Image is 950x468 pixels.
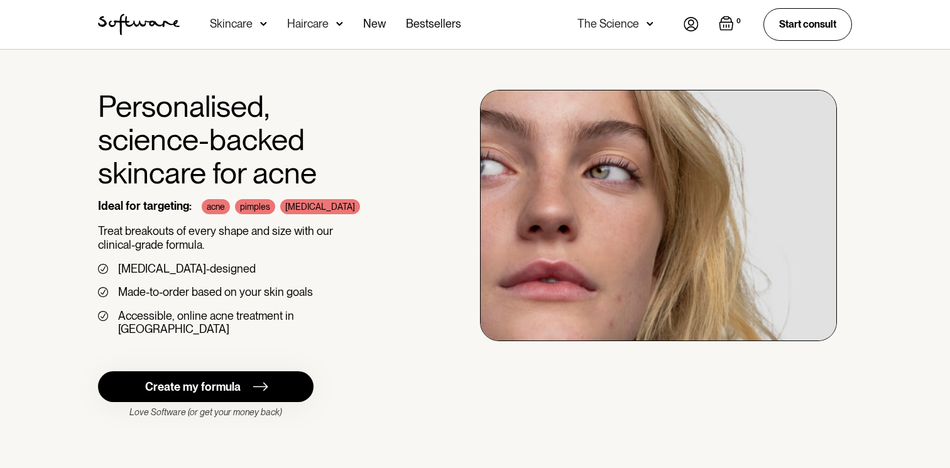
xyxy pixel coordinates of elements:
a: home [98,14,180,35]
div: Ideal for targeting: [98,199,192,214]
div: Love Software (or get your money back) [98,407,314,418]
div: Skincare [210,18,253,30]
div: Create my formula [145,380,241,394]
img: Software Logo [98,14,180,35]
div: Accessible, online acne treatment in [GEOGRAPHIC_DATA] [118,309,407,336]
img: arrow down [336,18,343,30]
div: [MEDICAL_DATA]-designed [118,262,256,276]
div: acne [202,199,230,214]
a: Open cart [719,16,743,33]
h1: Personalised, science-backed skincare for acne [98,90,407,189]
div: Haircare [287,18,329,30]
div: The Science [577,18,639,30]
a: Create my formula [98,371,314,402]
div: [MEDICAL_DATA] [280,199,360,214]
img: arrow down [260,18,267,30]
p: Treat breakouts of every shape and size with our clinical-grade formula. [98,224,407,251]
img: arrow down [647,18,653,30]
div: Made-to-order based on your skin goals [118,285,313,299]
div: pimples [235,199,275,214]
a: Start consult [763,8,852,40]
div: 0 [734,16,743,27]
